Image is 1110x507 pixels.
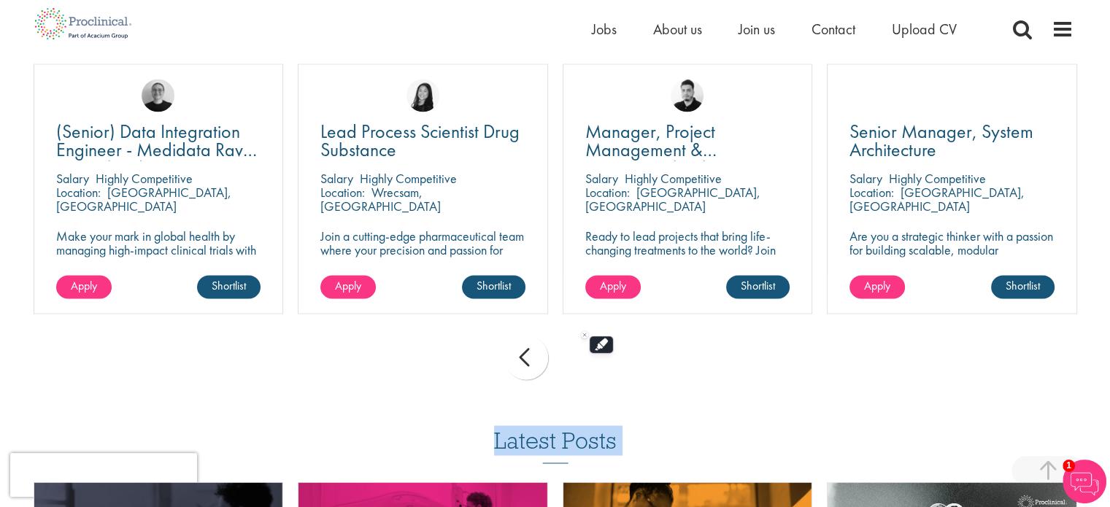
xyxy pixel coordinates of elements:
[320,170,353,187] span: Salary
[56,275,112,298] a: Apply
[864,278,890,293] span: Apply
[812,20,855,39] a: Contact
[56,229,261,271] p: Make your mark in global health by managing high-impact clinical trials with a leading CRO.
[671,79,704,112] img: Anderson Maldonado
[462,275,525,298] a: Shortlist
[320,275,376,298] a: Apply
[494,428,617,463] h3: Latest Posts
[585,123,790,159] a: Manager, Project Management & Operational Delivery
[849,170,882,187] span: Salary
[71,278,97,293] span: Apply
[600,278,626,293] span: Apply
[320,184,441,214] p: Wrecsam, [GEOGRAPHIC_DATA]
[849,123,1055,159] a: Senior Manager, System Architecture
[320,229,525,285] p: Join a cutting-edge pharmaceutical team where your precision and passion for quality will help sh...
[56,170,89,187] span: Salary
[56,184,231,214] p: [GEOGRAPHIC_DATA], [GEOGRAPHIC_DATA]
[592,20,617,39] a: Jobs
[849,184,1025,214] p: [GEOGRAPHIC_DATA], [GEOGRAPHIC_DATA]
[739,20,775,39] a: Join us
[320,123,525,159] a: Lead Process Scientist Drug Substance
[849,184,894,201] span: Location:
[653,20,702,39] a: About us
[10,453,197,497] iframe: reCAPTCHA
[849,119,1033,162] span: Senior Manager, System Architecture
[585,184,760,214] p: [GEOGRAPHIC_DATA], [GEOGRAPHIC_DATA]
[849,229,1055,271] p: Are you a strategic thinker with a passion for building scalable, modular technology platforms?
[625,170,722,187] p: Highly Competitive
[406,79,439,112] img: Numhom Sudsok
[335,278,361,293] span: Apply
[360,170,457,187] p: Highly Competitive
[56,119,257,180] span: (Senior) Data Integration Engineer - Medidata Rave Specialized
[585,229,790,298] p: Ready to lead projects that bring life-changing treatments to the world? Join our client at the f...
[892,20,957,39] a: Upload CV
[197,275,261,298] a: Shortlist
[585,170,618,187] span: Salary
[56,123,261,159] a: (Senior) Data Integration Engineer - Medidata Rave Specialized
[726,275,790,298] a: Shortlist
[849,275,905,298] a: Apply
[889,170,986,187] p: Highly Competitive
[585,119,742,180] span: Manager, Project Management & Operational Delivery
[991,275,1055,298] a: Shortlist
[1063,460,1075,472] span: 1
[96,170,193,187] p: Highly Competitive
[504,336,548,379] div: prev
[142,79,174,112] img: Emma Pretorious
[1063,460,1106,503] img: Chatbot
[56,184,101,201] span: Location:
[320,119,520,162] span: Lead Process Scientist Drug Substance
[320,184,365,201] span: Location:
[585,275,641,298] a: Apply
[585,184,630,201] span: Location:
